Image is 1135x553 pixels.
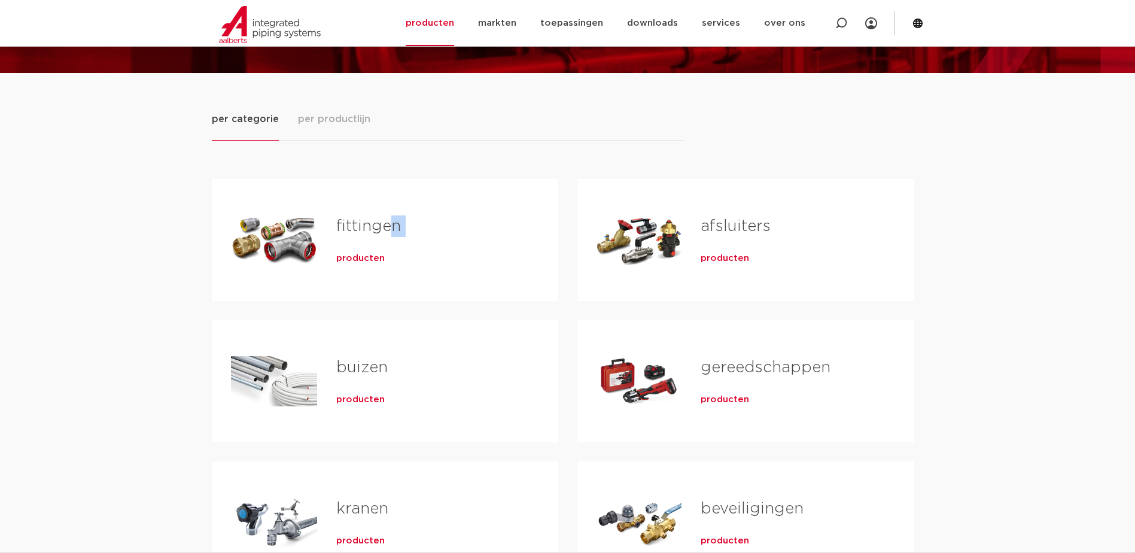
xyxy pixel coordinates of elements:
a: producten [336,253,385,265]
a: producten [701,535,749,547]
a: kranen [336,501,388,516]
a: buizen [336,360,388,375]
a: beveiligingen [701,501,804,516]
a: producten [701,394,749,406]
span: per categorie [212,112,279,126]
span: per productlijn [298,112,370,126]
a: fittingen [336,218,401,234]
a: gereedschappen [701,360,830,375]
a: producten [336,394,385,406]
a: producten [701,253,749,265]
a: afsluiters [701,218,771,234]
a: producten [336,535,385,547]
